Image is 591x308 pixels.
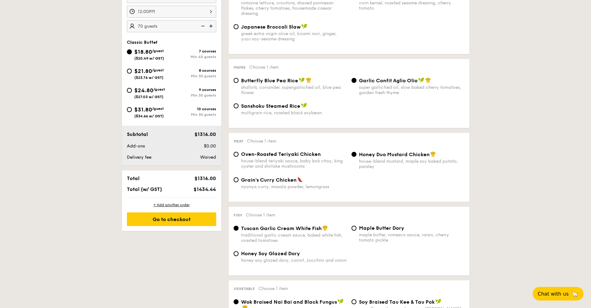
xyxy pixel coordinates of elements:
[241,258,347,263] div: honey soy glazed dory, carrot, zucchini and onion
[127,143,145,149] span: Add-ons
[241,110,347,115] div: multigrain rice, roasted black soybean
[172,74,216,78] div: Min 30 guests
[418,77,424,83] img: icon-vegan.f8ff3823.svg
[241,251,300,256] span: Honey Soy Glazed Dory
[435,299,441,304] img: icon-vegan.f8ff3823.svg
[127,6,216,18] input: Event time
[306,77,311,83] img: icon-chef-hat.a58ddaea.svg
[194,186,216,192] span: $1434.44
[241,0,347,16] div: romaine lettuce, croutons, shaved parmesan flakes, cherry tomatoes, housemade caesar dressing
[134,75,163,80] span: ($23.76 w/ GST)
[127,20,216,32] input: Number of guests
[172,88,216,92] div: 9 courses
[359,0,464,11] div: corn kernel, roasted sesame dressing, cherry tomato
[425,77,431,83] img: icon-chef-hat.a58ddaea.svg
[153,87,165,92] span: /guest
[571,290,579,297] span: 🦙
[134,114,164,118] span: ($34.66 w/ GST)
[152,68,164,72] span: /guest
[127,131,148,137] span: Subtotal
[134,48,152,55] span: $18.80
[241,151,321,157] span: Oven-Roasted Teriyaki Chicken
[351,152,356,157] input: Honey Duo Mustard Chickenhouse-blend mustard, maple soy baked potato, parsley
[200,155,216,160] span: Waived
[134,106,152,113] span: $31.80
[234,78,239,83] input: Butterfly Blue Pea Riceshallots, coriander, supergarlicfied oil, blue pea flower
[234,299,239,304] input: Wok Braised Nai Bai and Black Fungussuperior mushroom oyster soy sauce, crunchy black fungus, poa...
[241,85,347,95] div: shallots, coriander, supergarlicfied oil, blue pea flower
[247,138,276,144] span: Choose 1 item
[172,107,216,111] div: 10 courses
[234,177,239,182] input: Grain's Curry Chickennyonya curry, masala powder, lemongrass
[234,226,239,231] input: Tuscan Garlic Cream White Fishtraditional garlic cream sauce, baked white fish, roasted tomatoes
[430,151,436,157] img: icon-chef-hat.a58ddaea.svg
[241,299,337,305] span: Wok Braised Nai Bai and Black Fungus
[359,159,464,169] div: house-blend mustard, maple soy baked potato, parsley
[134,68,152,75] span: $21.80
[127,212,216,226] div: Go to checkout
[234,24,239,29] input: Japanese Broccoli Slawgreek extra virgin olive oil, kizami nori, ginger, yuzu soy-sesame dressing
[359,85,464,95] div: super garlicfied oil, slow baked cherry tomatoes, garden fresh thyme
[127,69,132,74] input: $21.80/guest($23.76 w/ GST)8 coursesMin 30 guests
[297,177,303,182] img: icon-spicy.37a8142b.svg
[258,286,288,291] span: Choose 1 item
[299,77,305,83] img: icon-vegan.f8ff3823.svg
[172,68,216,73] div: 8 courses
[172,93,216,97] div: Min 30 guests
[127,88,132,93] input: $24.80/guest($27.03 w/ GST)9 coursesMin 30 guests
[127,175,140,181] span: Total
[351,299,356,304] input: ⁠Soy Braised Tau Kee & Tau Pokcamellia mushroom, star anise, [PERSON_NAME]
[134,87,153,94] span: $24.80
[204,143,216,149] span: $0.00
[127,155,151,160] span: Delivery fee
[538,291,569,297] span: Chat with us
[359,152,430,157] span: Honey Duo Mustard Chicken
[241,177,297,183] span: Grain's Curry Chicken
[241,103,300,109] span: Sanshoku Steamed Rice
[234,65,245,70] span: Mains
[127,40,158,45] span: Classic Buffet
[241,233,347,243] div: traditional garlic cream sauce, baked white fish, roasted tomatoes
[241,78,298,84] span: Butterfly Blue Pea Rice
[152,106,164,111] span: /guest
[172,55,216,59] div: Min 40 guests
[152,49,164,53] span: /guest
[359,225,404,231] span: Maple Butter Dory
[198,20,207,32] img: icon-reduce.1d2dbef1.svg
[351,78,356,83] input: Garlic Confit Aglio Oliosuper garlicfied oil, slow baked cherry tomatoes, garden fresh thyme
[241,31,347,42] div: greek extra virgin olive oil, kizami nori, ginger, yuzu soy-sesame dressing
[533,287,584,301] button: Chat with us🦙
[234,213,242,217] span: Fish
[234,251,239,256] input: Honey Soy Glazed Doryhoney soy glazed dory, carrot, zucchini and onion
[234,152,239,157] input: Oven-Roasted Teriyaki Chickenhouse-blend teriyaki sauce, baby bok choy, king oyster and shiitake ...
[322,225,328,231] img: icon-chef-hat.a58ddaea.svg
[234,287,255,291] span: Vegetable
[241,225,322,231] span: Tuscan Garlic Cream White Fish
[301,103,307,108] img: icon-vegan.f8ff3823.svg
[234,139,243,143] span: Meat
[249,65,279,70] span: Choose 1 item
[359,299,435,305] span: ⁠Soy Braised Tau Kee & Tau Pok
[234,103,239,108] input: Sanshoku Steamed Ricemultigrain rice, roasted black soybean
[127,107,132,112] input: $31.80/guest($34.66 w/ GST)10 coursesMin 30 guests
[195,175,216,181] span: $1316.00
[127,49,132,54] input: $18.80/guest($20.49 w/ GST)7 coursesMin 40 guests
[127,202,216,207] div: + Add another order
[172,112,216,117] div: Min 30 guests
[134,95,163,99] span: ($27.03 w/ GST)
[134,56,164,61] span: ($20.49 w/ GST)
[351,226,356,231] input: Maple Butter Dorymaple butter, romesco sauce, raisin, cherry tomato pickle
[338,299,344,304] img: icon-vegan.f8ff3823.svg
[359,78,418,84] span: Garlic Confit Aglio Olio
[172,49,216,53] div: 7 courses
[127,186,162,192] span: Total (w/ GST)
[241,184,347,189] div: nyonya curry, masala powder, lemongrass
[359,232,464,243] div: maple butter, romesco sauce, raisin, cherry tomato pickle
[241,24,301,30] span: Japanese Broccoli Slaw
[301,24,307,29] img: icon-vegan.f8ff3823.svg
[246,212,275,218] span: Choose 1 item
[241,158,347,169] div: house-blend teriyaki sauce, baby bok choy, king oyster and shiitake mushrooms
[195,131,216,137] span: $1316.00
[207,20,216,32] img: icon-add.58712e84.svg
